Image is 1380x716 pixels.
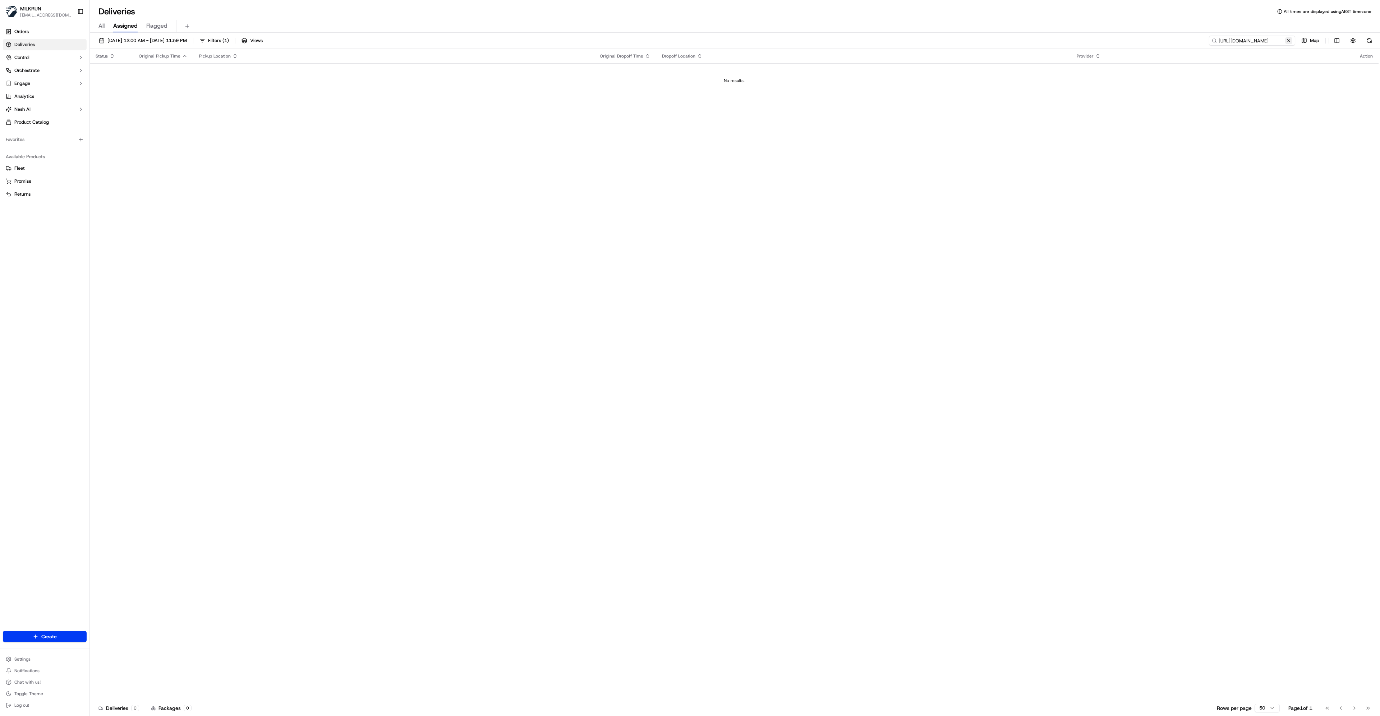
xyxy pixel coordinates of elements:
[14,165,25,172] span: Fleet
[1360,53,1373,59] div: Action
[14,691,43,697] span: Toggle Theme
[3,3,74,20] button: MILKRUNMILKRUN[EMAIL_ADDRESS][DOMAIN_NAME]
[14,41,35,48] span: Deliveries
[3,631,87,642] button: Create
[98,6,135,17] h1: Deliveries
[1217,704,1252,712] p: Rows per page
[98,22,105,30] span: All
[14,178,31,184] span: Promise
[3,91,87,102] a: Analytics
[3,677,87,687] button: Chat with us!
[20,12,72,18] button: [EMAIL_ADDRESS][DOMAIN_NAME]
[139,53,180,59] span: Original Pickup Time
[14,28,29,35] span: Orders
[14,54,29,61] span: Control
[3,175,87,187] button: Promise
[14,191,31,197] span: Returns
[238,36,266,46] button: Views
[98,704,139,712] div: Deliveries
[96,36,190,46] button: [DATE] 12:00 AM - [DATE] 11:59 PM
[3,188,87,200] button: Returns
[3,117,87,128] a: Product Catalog
[6,6,17,17] img: MILKRUN
[131,705,139,711] div: 0
[1288,704,1312,712] div: Page 1 of 1
[3,134,87,145] div: Favorites
[1077,53,1094,59] span: Provider
[3,151,87,163] div: Available Products
[14,80,30,87] span: Engage
[1310,37,1319,44] span: Map
[113,22,138,30] span: Assigned
[3,163,87,174] button: Fleet
[3,26,87,37] a: Orders
[107,37,187,44] span: [DATE] 12:00 AM - [DATE] 11:59 PM
[14,656,31,662] span: Settings
[14,679,41,685] span: Chat with us!
[41,633,57,640] span: Create
[3,65,87,76] button: Orchestrate
[14,668,40,674] span: Notifications
[3,654,87,664] button: Settings
[146,22,167,30] span: Flagged
[1284,9,1371,14] span: All times are displayed using AEST timezone
[6,165,84,172] a: Fleet
[14,702,29,708] span: Log out
[151,704,192,712] div: Packages
[600,53,643,59] span: Original Dropoff Time
[3,700,87,710] button: Log out
[3,666,87,676] button: Notifications
[20,5,41,12] button: MILKRUN
[3,78,87,89] button: Engage
[1209,36,1295,46] input: Type to search
[3,104,87,115] button: Nash AI
[208,37,229,44] span: Filters
[14,119,49,126] span: Product Catalog
[196,36,232,46] button: Filters(1)
[14,67,40,74] span: Orchestrate
[662,53,695,59] span: Dropoff Location
[14,93,34,100] span: Analytics
[250,37,263,44] span: Views
[93,78,1376,83] div: No results.
[14,106,31,113] span: Nash AI
[1364,36,1374,46] button: Refresh
[1298,36,1322,46] button: Map
[199,53,231,59] span: Pickup Location
[3,52,87,63] button: Control
[3,689,87,699] button: Toggle Theme
[222,37,229,44] span: ( 1 )
[6,191,84,197] a: Returns
[184,705,192,711] div: 0
[96,53,108,59] span: Status
[3,39,87,50] a: Deliveries
[6,178,84,184] a: Promise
